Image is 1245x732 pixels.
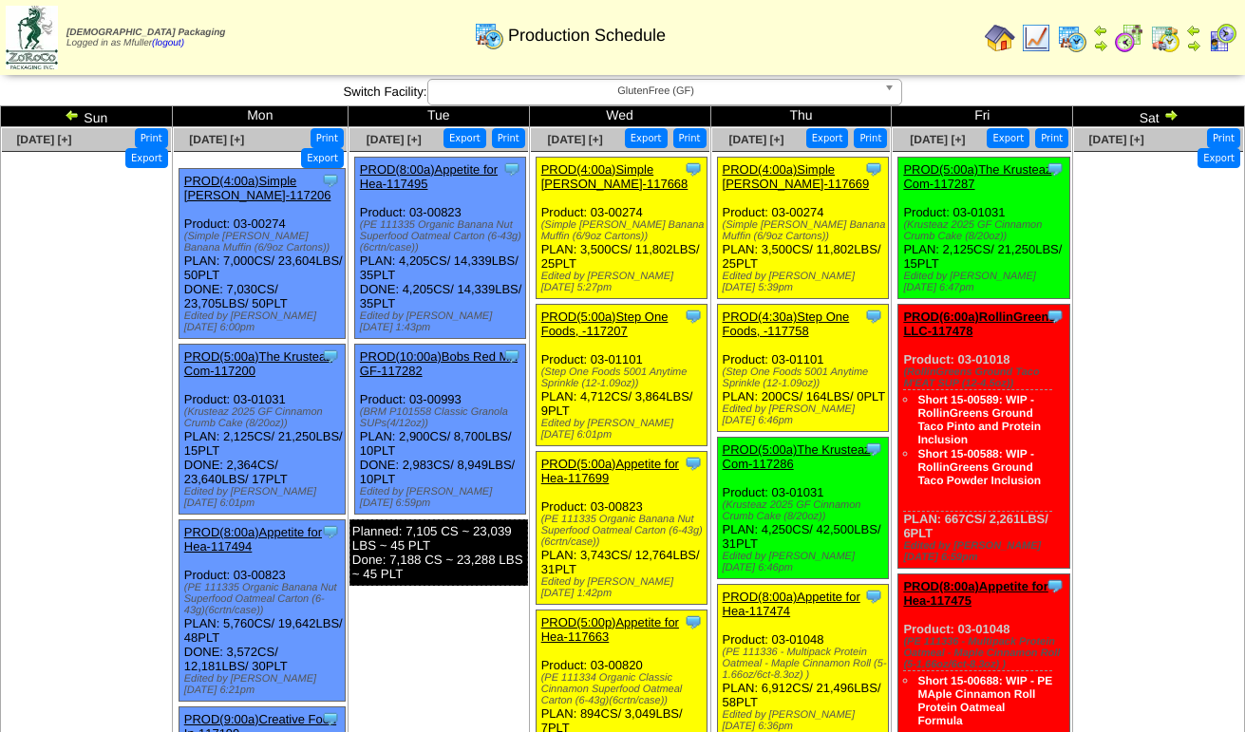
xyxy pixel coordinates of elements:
[684,307,703,326] img: Tooltip
[321,347,340,366] img: Tooltip
[16,133,71,146] a: [DATE] [+]
[360,406,525,429] div: (BRM P101558 Classic Granola SUPs(4/12oz))
[728,133,783,146] a: [DATE] [+]
[723,551,888,573] div: Edited by [PERSON_NAME] [DATE] 6:46pm
[723,162,870,191] a: PROD(4:00a)Simple [PERSON_NAME]-117669
[723,499,888,522] div: (Krusteaz 2025 GF Cinnamon Crumb Cake (8/20oz))
[184,525,322,554] a: PROD(8:00a)Appetite for Hea-117494
[903,636,1068,670] div: (PE 111336 - Multipack Protein Oatmeal - Maple Cinnamon Roll (5-1.66oz/6ct-8.3oz) )
[184,231,345,253] div: (Simple [PERSON_NAME] Banana Muffin (6/9oz Cartons))
[367,133,422,146] a: [DATE] [+]
[536,305,707,446] div: Product: 03-01101 PLAN: 4,712CS / 3,864LBS / 9PLT
[673,128,707,148] button: Print
[903,366,1068,389] div: (RollinGreens Ground Taco M'EAT SUP (12-4.5oz))
[987,128,1029,148] button: Export
[529,106,710,127] td: Wed
[1093,23,1108,38] img: arrowleft.gif
[179,169,345,339] div: Product: 03-00274 PLAN: 7,000CS / 23,604LBS / 50PLT DONE: 7,030CS / 23,705LBS / 50PLT
[1021,23,1051,53] img: line_graph.gif
[1207,23,1237,53] img: calendarcustomer.gif
[541,271,707,293] div: Edited by [PERSON_NAME] [DATE] 5:27pm
[903,579,1047,608] a: PROD(8:00a)Appetite for Hea-117475
[1198,148,1240,168] button: Export
[985,23,1015,53] img: home.gif
[625,128,668,148] button: Export
[1046,307,1065,326] img: Tooltip
[723,366,888,389] div: (Step One Foods 5001 Anytime Sprinkle (12-1.09oz))
[360,219,525,253] div: (PE 111335 Organic Banana Nut Superfood Oatmeal Carton (6-43g)(6crtn/case))
[541,514,707,548] div: (PE 111335 Organic Banana Nut Superfood Oatmeal Carton (6-43g)(6crtn/case))
[723,310,850,338] a: PROD(4:30a)Step One Foods, -117758
[311,128,344,148] button: Print
[508,26,666,46] span: Production Schedule
[360,486,525,509] div: Edited by [PERSON_NAME] [DATE] 6:59pm
[864,587,883,606] img: Tooltip
[541,418,707,441] div: Edited by [PERSON_NAME] [DATE] 6:01pm
[541,310,669,338] a: PROD(5:00a)Step One Foods, -117207
[1114,23,1144,53] img: calendarblend.gif
[1089,133,1144,146] a: [DATE] [+]
[541,366,707,389] div: (Step One Foods 5001 Anytime Sprinkle (12-1.09oz))
[917,393,1041,446] a: Short 15-00589: WIP - RollinGreens Ground Taco Pinto and Protein Inclusion
[864,160,883,178] img: Tooltip
[917,447,1041,487] a: Short 15-00588: WIP - RollinGreens Ground Taco Powder Inclusion
[360,162,498,191] a: PROD(8:00a)Appetite for Hea-117495
[321,171,340,190] img: Tooltip
[548,133,603,146] a: [DATE] [+]
[723,442,871,471] a: PROD(5:00a)The Krusteaz Com-117286
[172,106,348,127] td: Mon
[1046,576,1065,595] img: Tooltip
[910,133,965,146] a: [DATE] [+]
[1046,160,1065,178] img: Tooltip
[66,28,225,48] span: Logged in as Mfuller
[541,672,707,706] div: (PE 111334 Organic Classic Cinnamon Superfood Oatmeal Carton (6-43g)(6crtn/case))
[541,219,707,242] div: (Simple [PERSON_NAME] Banana Muffin (6/9oz Cartons))
[65,107,80,122] img: arrowleft.gif
[806,128,849,148] button: Export
[541,615,679,644] a: PROD(5:00p)Appetite for Hea-117663
[1207,128,1240,148] button: Print
[321,522,340,541] img: Tooltip
[723,271,888,293] div: Edited by [PERSON_NAME] [DATE] 5:39pm
[854,128,887,148] button: Print
[723,404,888,426] div: Edited by [PERSON_NAME] [DATE] 6:46pm
[436,80,877,103] span: GlutenFree (GF)
[184,406,345,429] div: (Krusteaz 2025 GF Cinnamon Crumb Cake (8/20oz))
[723,590,860,618] a: PROD(8:00a)Appetite for Hea-117474
[536,452,707,605] div: Product: 03-00823 PLAN: 3,743CS / 12,764LBS / 31PLT
[903,219,1068,242] div: (Krusteaz 2025 GF Cinnamon Crumb Cake (8/20oz))
[360,349,518,378] a: PROD(10:00a)Bobs Red Mill GF-117282
[184,349,332,378] a: PROD(5:00a)The Krusteaz Com-117200
[125,148,168,168] button: Export
[301,148,344,168] button: Export
[321,709,340,728] img: Tooltip
[502,347,521,366] img: Tooltip
[184,486,345,509] div: Edited by [PERSON_NAME] [DATE] 6:01pm
[184,174,331,202] a: PROD(4:00a)Simple [PERSON_NAME]-117206
[184,673,345,696] div: Edited by [PERSON_NAME] [DATE] 6:21pm
[710,106,892,127] td: Thu
[179,520,345,702] div: Product: 03-00823 PLAN: 5,760CS / 19,642LBS / 48PLT DONE: 3,572CS / 12,181LBS / 30PLT
[348,106,529,127] td: Tue
[684,612,703,631] img: Tooltip
[903,162,1051,191] a: PROD(5:00a)The Krusteaz Com-117287
[349,519,528,586] div: Planned: 7,105 CS ~ 23,039 LBS ~ 45 PLT Done: 7,188 CS ~ 23,288 LBS ~ 45 PLT
[354,158,525,339] div: Product: 03-00823 PLAN: 4,205CS / 14,339LBS / 35PLT DONE: 4,205CS / 14,339LBS / 35PLT
[903,310,1055,338] a: PROD(6:00a)RollinGreens LLC-117478
[898,305,1069,569] div: Product: 03-01018 PLAN: 667CS / 2,261LBS / 6PLT
[541,576,707,599] div: Edited by [PERSON_NAME] [DATE] 1:42pm
[184,582,345,616] div: (PE 111335 Organic Banana Nut Superfood Oatmeal Carton (6-43g)(6crtn/case))
[184,310,345,333] div: Edited by [PERSON_NAME] [DATE] 6:00pm
[864,307,883,326] img: Tooltip
[541,162,689,191] a: PROD(4:00a)Simple [PERSON_NAME]-117668
[1073,106,1245,127] td: Sat
[903,271,1068,293] div: Edited by [PERSON_NAME] [DATE] 6:47pm
[1093,38,1108,53] img: arrowright.gif
[917,674,1052,727] a: Short 15-00688: WIP - PE MAple Cinnamon Roll Protein Oatmeal Formula
[189,133,244,146] a: [DATE] [+]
